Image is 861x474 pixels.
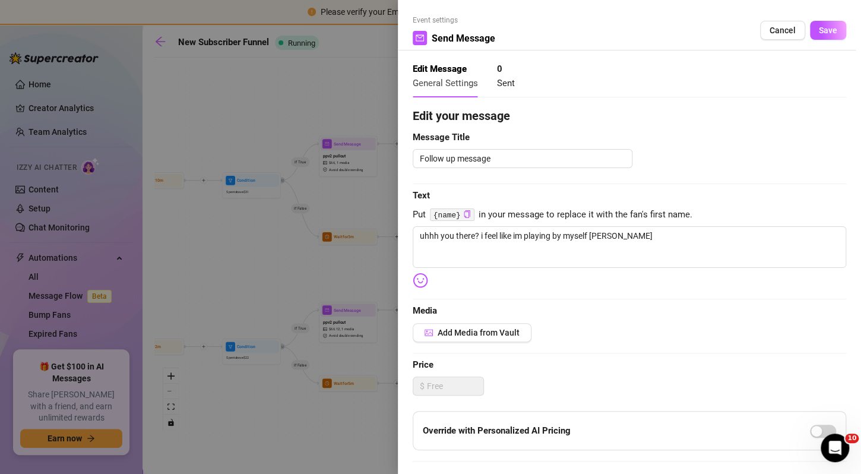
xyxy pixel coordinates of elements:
strong: Edit Message [413,64,467,74]
strong: Override with Personalized AI Pricing [423,425,571,436]
strong: Edit your message [413,109,510,123]
input: Free [427,377,483,395]
strong: Message Title [413,132,470,143]
strong: Media [413,305,437,316]
iframe: Intercom live chat [821,434,849,462]
button: Cancel [760,21,805,40]
span: copy [463,210,471,218]
button: Save [810,21,846,40]
textarea: Follow up message [413,149,632,168]
span: Event settings [413,15,495,26]
span: General Settings [413,78,478,89]
strong: Price [413,359,433,370]
span: picture [425,328,433,337]
span: Put in your message to replace it with the fan's first name. [413,208,846,222]
span: 10 [845,434,859,443]
code: {name} [430,208,474,221]
span: Send Message [432,31,495,46]
img: svg%3e [413,273,428,288]
span: Cancel [770,26,796,35]
span: Sent [497,78,515,89]
button: Click to Copy [463,210,471,219]
span: Add Media from Vault [438,328,520,337]
span: mail [416,34,424,42]
textarea: uhhh you there? i feel like im playing by myself [PERSON_NAME] [413,226,846,268]
strong: Text [413,190,430,201]
span: Save [819,26,837,35]
button: Add Media from Vault [413,323,531,342]
strong: 0 [497,64,502,74]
